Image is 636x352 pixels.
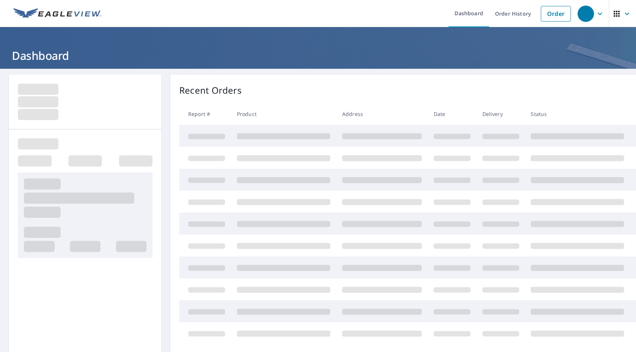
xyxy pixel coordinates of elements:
[231,103,336,125] th: Product
[13,8,101,19] img: EV Logo
[541,6,571,22] a: Order
[428,103,476,125] th: Date
[525,103,630,125] th: Status
[336,103,428,125] th: Address
[179,84,242,97] p: Recent Orders
[476,103,525,125] th: Delivery
[179,103,231,125] th: Report #
[9,48,627,63] h1: Dashboard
